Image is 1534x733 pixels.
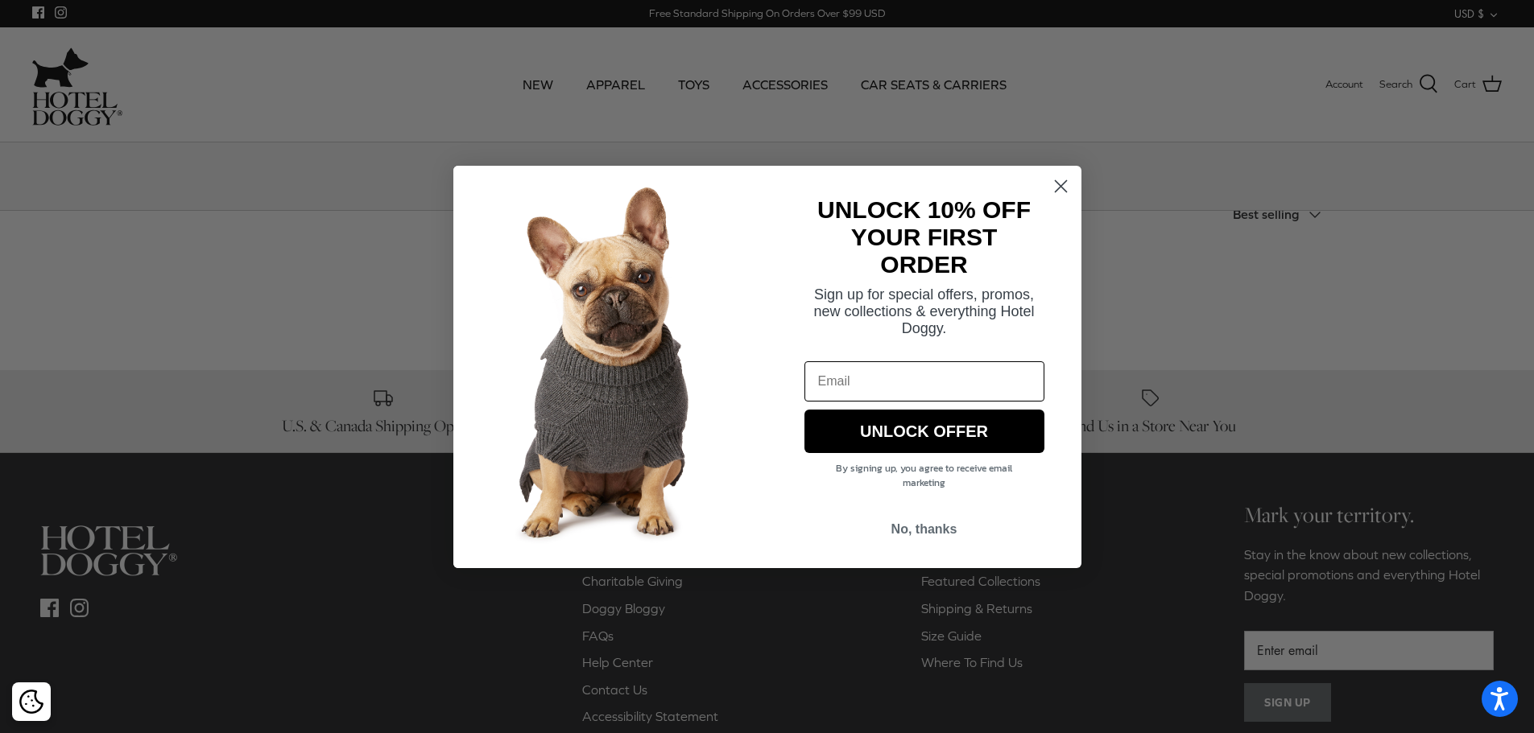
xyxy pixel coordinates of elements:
div: Cookie policy [12,682,51,721]
button: UNLOCK OFFER [804,410,1044,453]
strong: UNLOCK 10% OFF YOUR FIRST ORDER [817,196,1031,278]
span: By signing up, you agree to receive email marketing [836,461,1012,490]
button: Close dialog [1047,172,1075,200]
button: Cookie policy [17,688,45,716]
span: Sign up for special offers, promos, new collections & everything Hotel Doggy. [813,286,1034,336]
button: No, thanks [804,514,1044,545]
img: Cookie policy [19,690,43,714]
input: Email [804,361,1044,402]
img: 7cf315d2-500c-4d0a-a8b4-098d5756016d.jpeg [453,166,767,568]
